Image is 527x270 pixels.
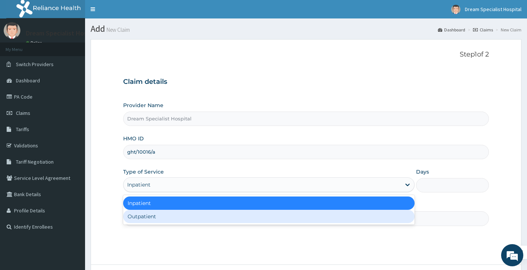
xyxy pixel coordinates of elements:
p: Step 1 of 2 [123,51,489,59]
label: Days [416,168,429,175]
span: Claims [16,110,30,116]
div: Inpatient [123,196,415,210]
p: Dream Specialist Hospital [26,30,100,37]
label: Type of Service [123,168,164,175]
span: Switch Providers [16,61,54,68]
a: Online [26,40,44,45]
label: HMO ID [123,135,144,142]
img: User Image [451,5,460,14]
small: New Claim [105,27,130,33]
a: Dashboard [438,27,465,33]
div: Inpatient [127,181,151,188]
label: Provider Name [123,102,163,109]
span: Dream Specialist Hospital [465,6,521,13]
span: Tariff Negotiation [16,158,54,165]
span: Tariffs [16,126,29,133]
input: Enter HMO ID [123,145,489,159]
li: New Claim [494,27,521,33]
img: User Image [4,22,20,39]
h3: Claim details [123,78,489,86]
a: Claims [473,27,493,33]
h1: Add [91,24,521,34]
span: Dashboard [16,77,40,84]
div: Outpatient [123,210,415,223]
